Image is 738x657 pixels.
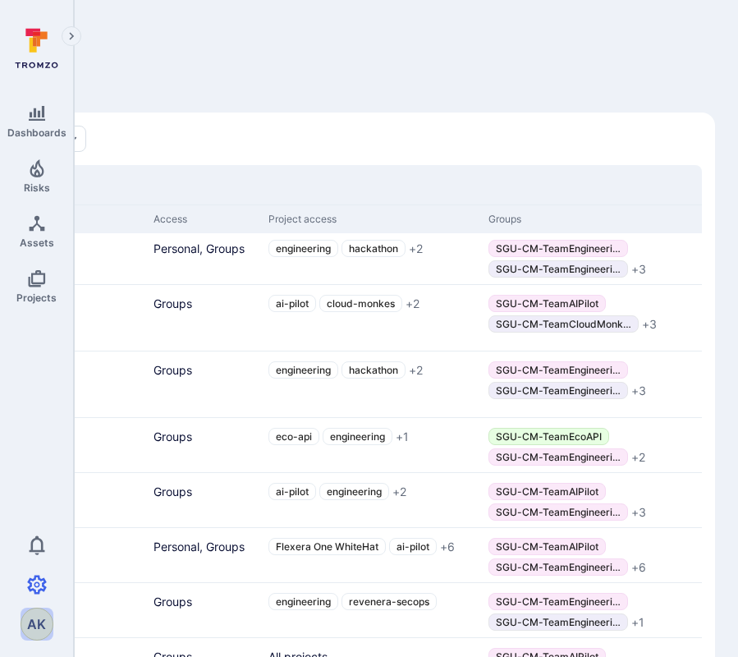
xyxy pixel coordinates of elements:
a: Flexera One WhiteHat [268,538,386,555]
span: engineering [276,364,331,376]
a: SGU-CM-TeamEngineeringNoServiceAccounts [488,260,628,278]
span: + 6 [440,539,455,555]
span: + 2 [631,449,645,466]
a: hackathon [341,361,406,379]
div: Cell for Access [147,531,262,582]
a: SGU-CM-TeamEngineering [488,558,628,576]
a: SGU-CM-TeamEngineering [488,240,628,257]
span: engineering [276,595,331,608]
div: Cell for Project access [262,288,482,351]
a: revenera-secops [341,593,437,610]
a: engineering [268,361,338,379]
div: Cell for Groups [482,233,702,284]
div: Cell for Groups [482,476,702,527]
div: Cell for Project access [262,355,482,417]
span: + 3 [631,504,646,521]
div: Abhinav Kalidasan [21,608,53,641]
span: engineering [276,242,331,255]
span: SGU-CM-TeamCloudMonk … [496,318,631,330]
div: Cell for Groups [482,531,702,582]
span: SGU-CM-TeamEngineeri … [496,451,621,463]
button: AK [21,608,53,641]
span: ai-pilot [276,297,309,310]
div: Groups [154,483,255,500]
span: SGU-CM-TeamEngineeri … [496,384,621,397]
div: Groups [154,593,255,610]
div: Cell for Project access [262,531,482,582]
div: Cell for Project access [262,476,482,527]
div: Cell for Access [147,355,262,417]
div: Cell for Access [147,586,262,637]
span: + 3 [631,383,646,399]
button: Expand navigation menu [62,26,81,46]
span: SGU-CM-TeamEcoAPI [496,430,602,443]
span: revenera-secops [349,595,429,608]
a: SGU-CM-TeamAIPilot [488,483,606,500]
span: Flexera One WhiteHat [276,540,378,553]
div: Cell for Project access [262,586,482,637]
div: Groups [154,295,255,312]
a: SGU-CM-TeamEngineering [488,448,628,466]
div: Cell for Groups [482,355,702,417]
span: hackathon [349,242,398,255]
span: + 2 [406,296,419,312]
a: engineering [319,483,389,500]
a: SGU-CM-TeamEcoAPI [488,428,609,445]
span: SGU-CM-TeamAIPilot [496,540,598,553]
a: engineering [268,240,338,257]
span: cloud-monkes [327,297,395,310]
a: SGU-CM-TeamEngineering [488,593,628,610]
div: Personal, Groups [154,240,255,257]
span: SGU-CM-TeamEngineeri … [496,364,621,376]
div: Groups [154,361,255,379]
a: SGU-CM-TeamEngineeringNoServiceAccounts [488,382,628,399]
div: Cell for Project access [262,421,482,472]
span: Risks [24,181,50,194]
span: SGU-CM-TeamEngineeri … [496,561,621,573]
div: Access [154,212,255,227]
span: engineering [330,430,385,443]
span: + 2 [409,362,423,379]
span: + 3 [631,261,646,278]
span: + 2 [392,484,406,500]
span: + 2 [409,241,423,257]
span: SGU-CM-TeamEngineeri … [496,242,621,255]
a: engineering [268,593,338,610]
a: SGU-CM-TeamAIPilot [488,295,606,312]
div: Groups [154,428,255,445]
div: Cell for Project access [262,233,482,284]
a: ai-pilot [268,295,316,312]
div: Cell for Access [147,421,262,472]
div: Cell for Groups [482,421,702,472]
div: Cell for Access [147,288,262,351]
span: engineering [327,485,382,498]
a: SGU-CM-TeamEngineering [488,361,628,379]
span: SGU-CM-TeamEngineeri … [496,263,621,275]
div: Cell for Groups [482,288,702,351]
span: + 1 [396,429,409,445]
span: SGU-CM-TeamEngineeri … [496,616,621,628]
a: cloud-monkes [319,295,402,312]
span: ai-pilot [397,540,429,553]
a: SGU-CM-TeamEngineeringNoServiceAccounts [488,613,628,631]
div: Cell for Groups [482,586,702,637]
span: hackathon [349,364,398,376]
a: ai-pilot [268,483,316,500]
span: eco-api [276,430,312,443]
span: + 3 [642,316,657,333]
a: engineering [323,428,392,445]
div: Groups [488,212,695,227]
span: + 6 [631,559,646,576]
a: SGU-CM-TeamAIPilot [488,538,606,555]
a: ai-pilot [389,538,437,555]
div: Cell for Access [147,233,262,284]
span: + 1 [631,614,644,631]
span: Dashboards [7,126,66,139]
span: SGU-CM-TeamEngineeri … [496,506,621,518]
span: SGU-CM-TeamEngineeri … [496,595,621,608]
div: Cell for Access [147,476,262,527]
span: ai-pilot [276,485,309,498]
span: Projects [16,292,57,304]
div: Project access [268,212,475,227]
div: Personal, Groups [154,538,255,555]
